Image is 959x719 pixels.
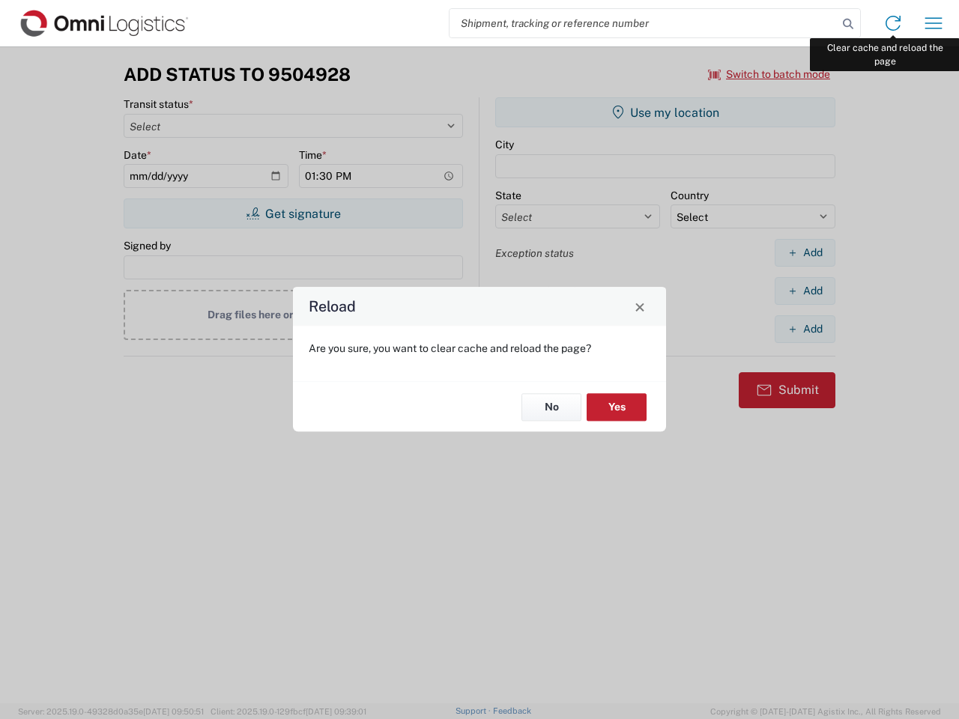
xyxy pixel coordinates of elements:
h4: Reload [309,296,356,318]
p: Are you sure, you want to clear cache and reload the page? [309,342,650,355]
button: No [521,393,581,421]
input: Shipment, tracking or reference number [450,9,838,37]
button: Close [629,296,650,317]
button: Yes [587,393,647,421]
